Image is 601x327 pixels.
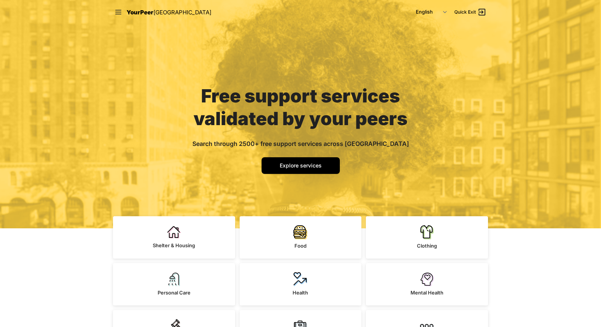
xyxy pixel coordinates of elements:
[417,243,437,249] span: Clothing
[294,243,307,249] span: Food
[410,290,443,296] span: Mental Health
[113,263,235,305] a: Personal Care
[192,140,409,147] span: Search through 2500+ free support services across [GEOGRAPHIC_DATA]
[127,8,211,17] a: YourPeer[GEOGRAPHIC_DATA]
[280,162,322,169] span: Explore services
[240,263,362,305] a: Health
[454,9,476,15] span: Quick Exit
[454,8,486,17] a: Quick Exit
[262,157,340,174] a: Explore services
[153,242,195,248] span: Shelter & Housing
[153,9,211,16] span: [GEOGRAPHIC_DATA]
[194,85,407,130] span: Free support services validated by your peers
[293,290,308,296] span: Health
[158,290,191,296] span: Personal Care
[113,216,235,259] a: Shelter & Housing
[366,216,488,259] a: Clothing
[366,263,488,305] a: Mental Health
[127,9,153,16] span: YourPeer
[240,216,362,259] a: Food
